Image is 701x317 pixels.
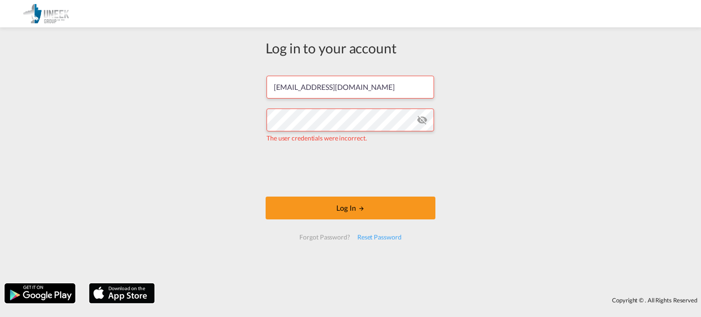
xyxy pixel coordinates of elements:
iframe: reCAPTCHA [281,152,420,187]
img: d96120a0acfa11edb9087d597448d221.png [14,4,75,24]
div: Forgot Password? [296,229,353,245]
img: google.png [4,282,76,304]
img: apple.png [88,282,156,304]
span: The user credentials were incorrect. [267,134,366,142]
div: Copyright © . All Rights Reserved [159,292,701,308]
md-icon: icon-eye-off [417,114,428,125]
div: Log in to your account [266,38,435,57]
button: LOGIN [266,197,435,219]
input: Enter email/phone number [267,76,434,99]
div: Reset Password [354,229,405,245]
